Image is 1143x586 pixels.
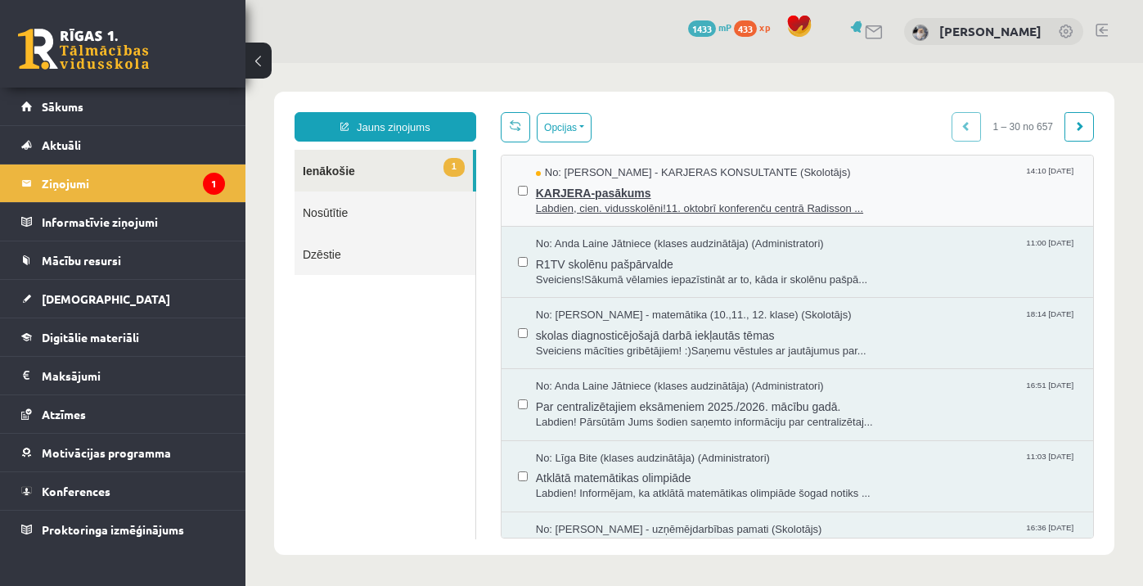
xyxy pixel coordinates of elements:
span: Sveiciens mācīties gribētājiem! :)Saņemu vēstules ar jautājumus par... [290,281,831,296]
span: No: [PERSON_NAME] - matemātika (10.,11., 12. klase) (Skolotājs) [290,245,606,260]
span: 16:36 [DATE] [777,459,831,471]
span: Labdien! Informējam, ka atklātā matemātikas olimpiāde šogad notiks ... [290,423,831,439]
span: 16:51 [DATE] [777,316,831,328]
a: Digitālie materiāli [21,318,225,356]
a: Jauns ziņojums [49,49,231,79]
a: [PERSON_NAME] [939,23,1042,39]
a: Nosūtītie [49,128,230,170]
span: [DEMOGRAPHIC_DATA] [42,291,170,306]
a: Informatīvie ziņojumi [21,203,225,241]
a: No: Līga Bite (klases audzinātāja) (Administratori) 11:03 [DATE] Atklātā matemātikas olimpiāde La... [290,388,831,439]
span: No: Anda Laine Jātniece (klases audzinātāja) (Administratori) [290,174,578,189]
span: No: Līga Bite (klases audzinātāja) (Administratori) [290,388,524,403]
span: Par centralizētajiem eksāmeniem 2025./2026. mācību gadā. [290,331,831,352]
button: Opcijas [291,50,346,79]
span: 14:10 [DATE] [777,102,831,115]
span: KARJERA-pasākums [290,118,831,138]
a: No: [PERSON_NAME] - uzņēmējdarbības pamati (Skolotājs) 16:36 [DATE] Ielūgums uz konferenci 'Uzņēm... [290,459,831,510]
a: Mācību resursi [21,241,225,279]
a: Ziņojumi1 [21,165,225,202]
span: Proktoringa izmēģinājums [42,522,184,537]
a: No: [PERSON_NAME] - matemātika (10.,11., 12. klase) (Skolotājs) 18:14 [DATE] skolas diagnosticējo... [290,245,831,295]
span: Mācību resursi [42,253,121,268]
a: 433 xp [734,20,778,34]
a: 1433 mP [688,20,731,34]
img: Emīlija Kajaka [912,25,929,41]
a: 1Ienākošie [49,87,227,128]
span: Sākums [42,99,83,114]
span: Aktuāli [42,137,81,152]
span: Sveiciens!Sākumā vēlamies iepazīstināt ar to, kāda ir skolēnu pašpā... [290,210,831,225]
a: Proktoringa izmēģinājums [21,511,225,548]
a: Atzīmes [21,395,225,433]
a: No: [PERSON_NAME] - KARJERAS KONSULTANTE (Skolotājs) 14:10 [DATE] KARJERA-pasākums Labdien, cien.... [290,102,831,153]
legend: Maksājumi [42,357,225,394]
span: Digitālie materiāli [42,330,139,345]
a: Konferences [21,472,225,510]
a: No: Anda Laine Jātniece (klases audzinātāja) (Administratori) 11:00 [DATE] R1TV skolēnu pašpārval... [290,174,831,224]
span: xp [759,20,770,34]
span: Labdien! Pārsūtām Jums šodien saņemto informāciju par centralizētaj... [290,352,831,367]
span: mP [718,20,731,34]
span: 433 [734,20,757,37]
span: 11:00 [DATE] [777,174,831,186]
span: skolas diagnosticējošajā darbā iekļautās tēmas [290,260,831,281]
span: Ielūgums uz konferenci 'Uzņēmējdarbības pamati 12. klases projekta darba 1.ieskaites konference' [290,474,831,494]
span: Konferences [42,484,110,498]
span: R1TV skolēnu pašpārvalde [290,189,831,210]
legend: Informatīvie ziņojumi [42,203,225,241]
span: 11:03 [DATE] [777,388,831,400]
a: Sākums [21,88,225,125]
span: 1 [198,95,219,114]
span: No: [PERSON_NAME] - uzņēmējdarbības pamati (Skolotājs) [290,459,577,475]
span: 1 – 30 no 657 [736,49,820,79]
span: Atklātā matemātikas olimpiāde [290,403,831,423]
a: Rīgas 1. Tālmācības vidusskola [18,29,149,70]
span: No: Anda Laine Jātniece (klases audzinātāja) (Administratori) [290,316,578,331]
span: Labdien, cien. vidusskolēni!11. oktobrī konferenču centrā Radisson ... [290,138,831,154]
a: No: Anda Laine Jātniece (klases audzinātāja) (Administratori) 16:51 [DATE] Par centralizētajiem e... [290,316,831,367]
a: [DEMOGRAPHIC_DATA] [21,280,225,318]
a: Motivācijas programma [21,434,225,471]
a: Aktuāli [21,126,225,164]
a: Maksājumi [21,357,225,394]
span: No: [PERSON_NAME] - KARJERAS KONSULTANTE (Skolotājs) [290,102,605,118]
a: Dzēstie [49,170,230,212]
legend: Ziņojumi [42,165,225,202]
span: Motivācijas programma [42,445,171,460]
span: Atzīmes [42,407,86,421]
span: 1433 [688,20,716,37]
i: 1 [203,173,225,195]
span: 18:14 [DATE] [777,245,831,257]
